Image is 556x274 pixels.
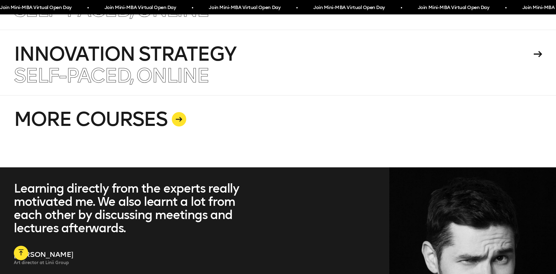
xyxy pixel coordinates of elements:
[14,249,264,260] p: [PERSON_NAME]
[14,182,264,235] blockquote: Learning directly from the experts really motivated me. We also learnt a lot from each other by d...
[14,64,209,87] span: Self-paced, Online
[87,2,89,13] span: •
[296,2,298,13] span: •
[192,2,193,13] span: •
[14,260,264,266] p: Art director at Linii Group
[14,95,542,167] a: MORE COURSES
[505,2,506,13] span: •
[401,2,402,13] span: •
[14,44,531,64] h4: Innovation Strategy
